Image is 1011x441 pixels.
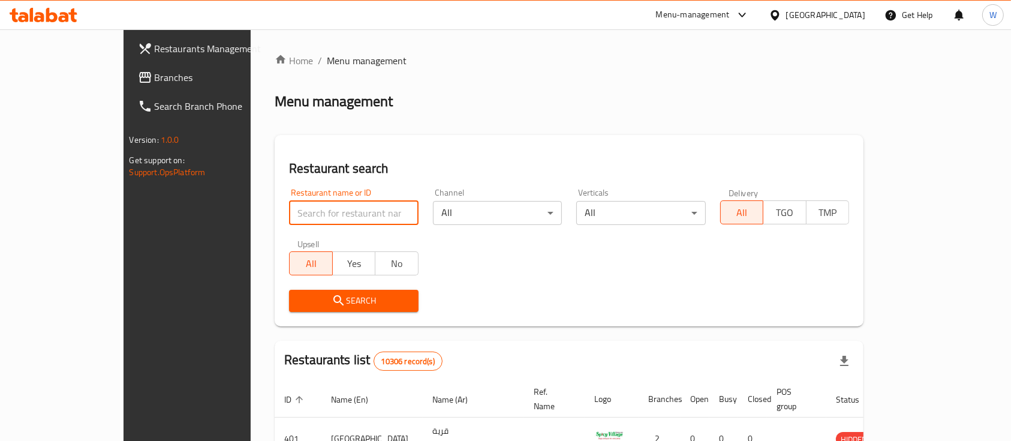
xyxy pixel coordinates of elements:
span: Search Branch Phone [155,99,283,113]
label: Delivery [729,188,759,197]
div: [GEOGRAPHIC_DATA] [786,8,865,22]
input: Search for restaurant name or ID.. [289,201,419,225]
button: TMP [806,200,850,224]
button: All [720,200,764,224]
button: No [375,251,419,275]
h2: Restaurants list [284,351,443,371]
span: Name (Ar) [432,392,483,407]
span: Search [299,293,409,308]
th: Logo [585,381,639,418]
a: Support.OpsPlatform [130,164,206,180]
nav: breadcrumb [275,53,863,68]
span: Restaurants Management [155,41,283,56]
span: Ref. Name [534,385,570,413]
span: Yes [338,255,371,272]
span: No [380,255,414,272]
th: Closed [738,381,767,418]
div: Menu-management [656,8,730,22]
button: All [289,251,333,275]
label: Upsell [297,239,320,248]
div: All [576,201,706,225]
button: TGO [763,200,807,224]
span: All [726,204,759,221]
th: Branches [639,381,681,418]
span: W [989,8,997,22]
span: Version: [130,132,159,148]
a: Search Branch Phone [128,92,293,121]
div: Export file [830,347,859,376]
span: Menu management [327,53,407,68]
span: ID [284,392,307,407]
button: Search [289,290,419,312]
span: 10306 record(s) [374,356,442,367]
button: Yes [332,251,376,275]
span: Branches [155,70,283,85]
th: Busy [709,381,738,418]
h2: Restaurant search [289,160,849,178]
div: All [433,201,562,225]
span: Get support on: [130,152,185,168]
span: 1.0.0 [161,132,179,148]
div: Total records count [374,352,443,371]
h2: Menu management [275,92,393,111]
span: TMP [811,204,845,221]
th: Open [681,381,709,418]
span: Name (En) [331,392,384,407]
a: Branches [128,63,293,92]
span: POS group [777,385,812,413]
li: / [318,53,322,68]
span: Status [836,392,875,407]
span: All [294,255,328,272]
span: TGO [768,204,802,221]
a: Restaurants Management [128,34,293,63]
a: Home [275,53,313,68]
